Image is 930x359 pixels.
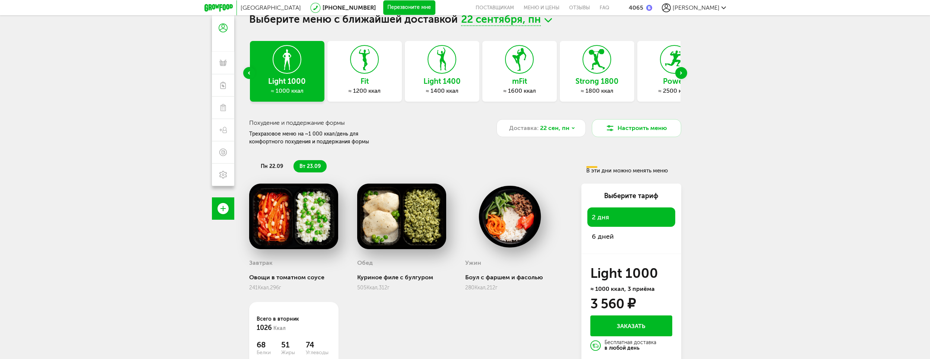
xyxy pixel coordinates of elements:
h3: Похудение и поддержание формы [249,119,480,126]
img: big_ueQonb3lTD7Pz32Q.png [465,184,555,249]
div: ≈ 1000 ккал [250,87,324,95]
h3: Обед [357,259,373,266]
div: Трехразовое меню на ~1 000 ккал/день для комфортного похудения и поддержания формы [249,130,392,146]
div: 4065 [629,4,643,11]
span: 51 [281,340,306,349]
span: Ккал, [366,285,379,291]
button: Заказать [590,315,672,336]
h3: Strong 1800 [560,77,634,85]
div: ≈ 1200 ккал [327,87,402,95]
h3: Завтрак [249,259,273,266]
span: г [495,285,498,291]
a: [PHONE_NUMBER] [323,4,376,11]
span: ≈ 1000 ккал, 3 приёма [590,285,655,292]
span: г [387,285,390,291]
span: Белки [257,349,281,356]
div: ≈ 1400 ккал [405,87,479,95]
span: 22 сен, пн [540,124,569,133]
span: Ккал [273,325,286,331]
strong: в любой день [604,345,639,351]
span: Жиры [281,349,306,356]
span: 74 [306,340,330,349]
h3: Power [637,77,712,85]
div: ≈ 2500 ккал [637,87,712,95]
div: 280 212 [465,285,555,291]
h3: Light 1400 [405,77,479,85]
div: 3 560 ₽ [590,298,635,310]
img: big_mOe8z449M5M7lfOZ.png [249,184,339,249]
h1: Выберите меню с ближайшей доставкой [249,15,681,26]
div: 241 296 [249,285,339,291]
span: 1026 [257,324,272,332]
span: г [279,285,281,291]
button: Перезвоните мне [383,0,435,15]
div: ≈ 1800 ккал [560,87,634,95]
span: 68 [257,340,281,349]
div: ≈ 1600 ккал [482,87,557,95]
span: Ккал, [474,285,487,291]
h3: Light 1000 [590,267,672,279]
h3: Fit [327,77,402,85]
span: 2 дня [592,212,671,222]
div: Всего в вторник [257,315,331,333]
div: Выберите тариф [587,191,675,201]
span: 22 сентября, пн [461,15,541,26]
span: [GEOGRAPHIC_DATA] [241,4,301,11]
div: 505 312 [357,285,447,291]
div: Бесплатная доставка [604,340,656,351]
span: Ккал, [258,285,270,291]
button: Настроить меню [592,119,681,137]
div: Боул с фаршем и фасолью [465,274,555,281]
span: [PERSON_NAME] [673,4,720,11]
img: bonus_b.cdccf46.png [646,5,652,11]
span: пн 22.09 [261,163,283,169]
div: Овощи в томатном соусе [249,274,339,281]
span: 6 дней [592,231,671,242]
div: В эти дни можно менять меню [586,166,679,174]
h3: Ужин [465,259,481,266]
div: Previous slide [243,67,255,79]
div: Куриное филе с булгуром [357,274,447,281]
h3: mFit [482,77,557,85]
h3: Light 1000 [250,77,324,85]
span: Углеводы [306,349,330,356]
span: Доставка: [509,124,539,133]
span: вт 23.09 [299,163,321,169]
div: Next slide [675,67,687,79]
img: big_HiiCm5w86QSjzLpf.png [357,184,447,249]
